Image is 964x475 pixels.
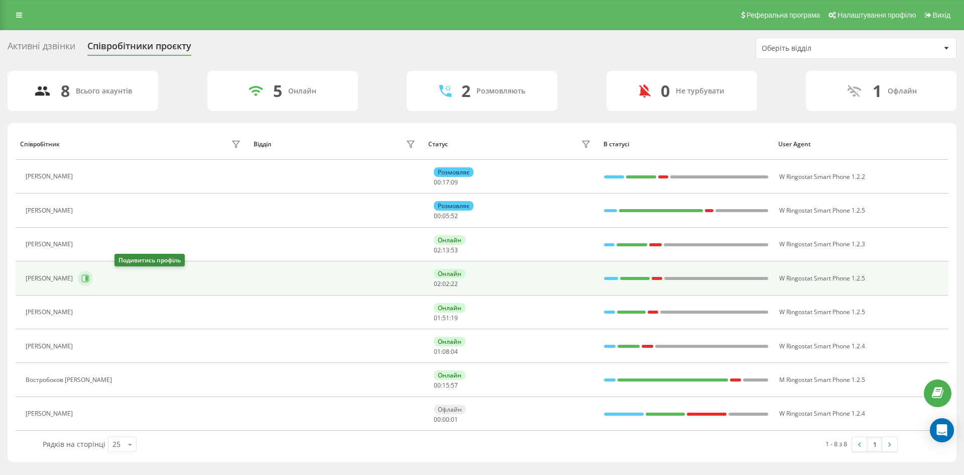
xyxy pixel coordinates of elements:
[428,141,448,148] div: Статус
[779,206,865,215] span: W Ringostat Smart Phone 1.2.5
[434,314,441,322] span: 01
[676,87,725,96] div: Не турбувати
[8,41,75,56] div: Активні дзвінки
[451,212,458,220] span: 52
[26,241,75,248] div: [PERSON_NAME]
[779,274,865,282] span: W Ringostat Smart Phone 1.2.5
[837,11,916,19] span: Налаштування профілю
[778,141,944,148] div: User Agent
[434,416,458,423] div: : :
[451,381,458,390] span: 57
[114,254,185,266] div: Подивитись профіль
[434,337,465,346] div: Онлайн
[434,382,458,389] div: : :
[930,418,954,442] div: Open Intercom Messenger
[434,381,441,390] span: 00
[442,246,449,254] span: 13
[442,178,449,186] span: 17
[442,314,449,322] span: 51
[451,178,458,186] span: 09
[867,437,882,451] a: 1
[604,141,769,148] div: В статусі
[26,410,75,417] div: [PERSON_NAME]
[434,303,465,313] div: Онлайн
[933,11,950,19] span: Вихід
[434,279,441,288] span: 02
[434,347,441,356] span: 01
[273,81,282,101] div: 5
[288,87,316,96] div: Онлайн
[254,141,271,148] div: Відділ
[20,141,60,148] div: Співробітник
[451,246,458,254] span: 53
[476,87,525,96] div: Розмовляють
[434,213,458,220] div: : :
[434,212,441,220] span: 00
[825,439,847,449] div: 1 - 8 з 8
[442,279,449,288] span: 02
[434,280,458,288] div: : :
[434,415,441,424] span: 00
[762,44,882,53] div: Оберіть відділ
[87,41,191,56] div: Співробітники проєкту
[442,212,449,220] span: 05
[434,179,458,186] div: : :
[661,81,670,101] div: 0
[26,343,75,350] div: [PERSON_NAME]
[434,247,458,254] div: : :
[434,405,466,414] div: Офлайн
[434,235,465,245] div: Онлайн
[26,376,114,384] div: Востробоков [PERSON_NAME]
[43,439,105,449] span: Рядків на сторінці
[779,409,865,418] span: W Ringostat Smart Phone 1.2.4
[779,240,865,248] span: W Ringostat Smart Phone 1.2.3
[26,275,75,282] div: [PERSON_NAME]
[76,87,132,96] div: Всього акаунтів
[451,314,458,322] span: 19
[779,342,865,350] span: W Ringostat Smart Phone 1.2.4
[434,269,465,278] div: Онлайн
[779,375,865,384] span: M Ringostat Smart Phone 1.2.5
[873,81,882,101] div: 1
[888,87,917,96] div: Офлайн
[434,167,473,177] div: Розмовляє
[26,207,75,214] div: [PERSON_NAME]
[26,173,75,180] div: [PERSON_NAME]
[779,172,865,181] span: W Ringostat Smart Phone 1.2.2
[434,178,441,186] span: 00
[434,315,458,322] div: : :
[442,415,449,424] span: 00
[61,81,70,101] div: 8
[26,309,75,316] div: [PERSON_NAME]
[434,201,473,211] div: Розмовляє
[451,347,458,356] span: 04
[451,279,458,288] span: 22
[442,347,449,356] span: 08
[434,246,441,254] span: 02
[451,415,458,424] span: 01
[461,81,470,101] div: 2
[779,308,865,316] span: W Ringostat Smart Phone 1.2.5
[434,348,458,355] div: : :
[112,439,120,449] div: 25
[442,381,449,390] span: 15
[434,370,465,380] div: Онлайн
[747,11,820,19] span: Реферальна програма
